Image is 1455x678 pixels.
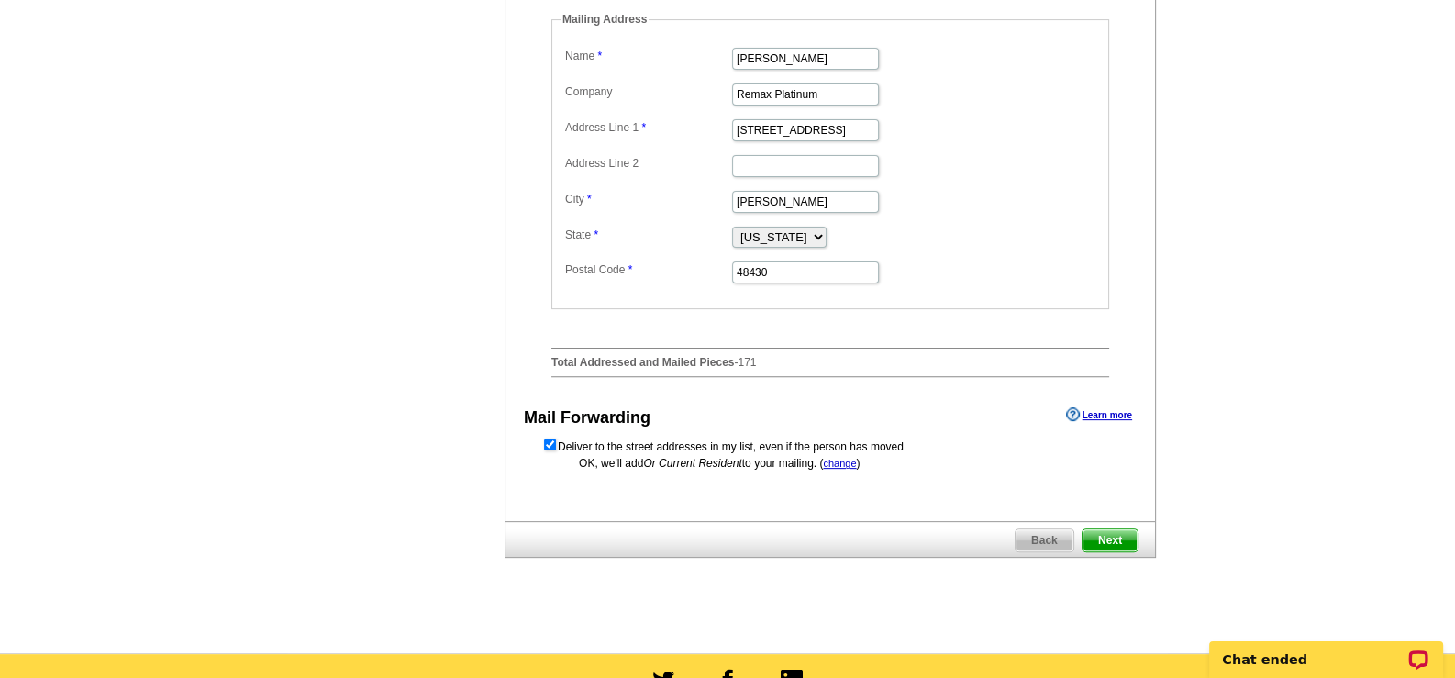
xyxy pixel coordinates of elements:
strong: Total Addressed and Mailed Pieces [551,356,734,369]
span: 171 [738,356,756,369]
label: Company [565,83,730,100]
form: Deliver to the street addresses in my list, even if the person has moved [542,437,1118,455]
span: Or Current Resident [643,457,741,470]
a: Back [1015,528,1074,552]
legend: Mailing Address [561,11,649,28]
label: Name [565,48,730,64]
a: Learn more [1066,407,1132,422]
a: change [823,458,856,469]
label: City [565,191,730,207]
div: Mail Forwarding [524,406,650,430]
label: Postal Code [565,261,730,278]
label: State [565,227,730,243]
label: Address Line 2 [565,155,730,172]
span: Next [1083,529,1138,551]
div: OK, we'll add to your mailing. ( ) [542,455,1118,472]
span: Back [1016,529,1073,551]
label: Address Line 1 [565,119,730,136]
iframe: LiveChat chat widget [1197,620,1455,678]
